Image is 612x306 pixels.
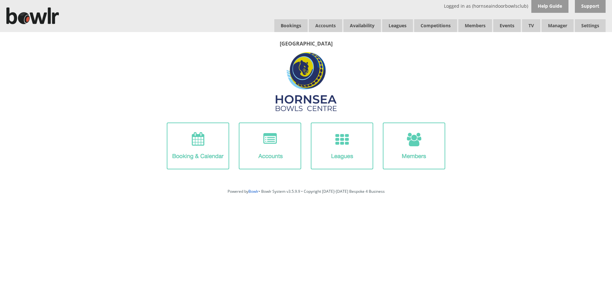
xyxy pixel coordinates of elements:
[311,123,373,169] img: League-Icon.png
[575,19,606,32] span: Settings
[309,19,342,32] span: Accounts
[382,19,413,32] a: Leagues
[228,189,385,194] span: Powered by • Bowlr System v3.5.9.9 • Copyright [DATE]-[DATE] Bespoke 4 Business
[542,19,574,32] span: Manager
[239,123,301,169] img: Accounts-Icon.png
[458,19,492,32] span: Members
[248,189,259,194] a: Bowlr
[6,40,606,47] p: [GEOGRAPHIC_DATA]
[414,19,457,32] a: Competitions
[522,19,540,32] span: TV
[275,50,337,113] img: Hornsea3.jpg
[493,19,521,32] a: Events
[383,123,445,169] img: Members-Icon.png
[343,19,381,32] a: Availability
[167,123,229,169] img: Booking-Icon.png
[274,19,308,32] a: Bookings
